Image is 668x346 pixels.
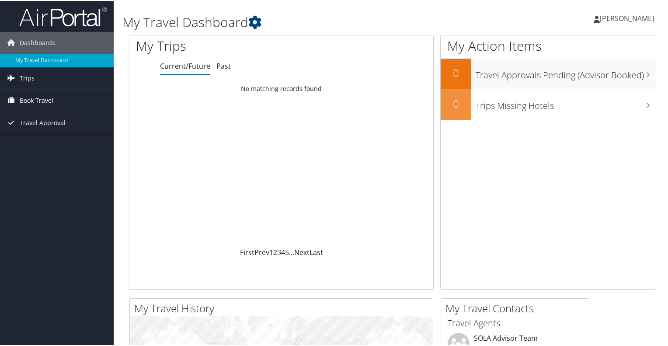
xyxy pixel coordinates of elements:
[441,88,656,119] a: 0Trips Missing Hotels
[476,64,656,80] h3: Travel Approvals Pending (Advisor Booked)
[281,247,285,256] a: 4
[445,300,589,315] h2: My Travel Contacts
[285,247,289,256] a: 5
[20,111,66,133] span: Travel Approval
[129,80,433,96] td: No matching records found
[134,300,433,315] h2: My Travel History
[441,58,656,88] a: 0Travel Approvals Pending (Advisor Booked)
[273,247,277,256] a: 2
[294,247,310,256] a: Next
[269,247,273,256] a: 1
[448,316,582,329] h3: Travel Agents
[216,60,231,70] a: Past
[240,247,254,256] a: First
[160,60,210,70] a: Current/Future
[441,95,471,110] h2: 0
[254,247,269,256] a: Prev
[122,12,483,31] h1: My Travel Dashboard
[594,4,663,31] a: [PERSON_NAME]
[310,247,323,256] a: Last
[136,36,300,54] h1: My Trips
[20,66,35,88] span: Trips
[476,94,656,111] h3: Trips Missing Hotels
[20,31,55,53] span: Dashboards
[441,65,471,80] h2: 0
[600,13,654,22] span: [PERSON_NAME]
[19,6,107,26] img: airportal-logo.png
[441,36,656,54] h1: My Action Items
[277,247,281,256] a: 3
[289,247,294,256] span: …
[20,89,53,111] span: Book Travel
